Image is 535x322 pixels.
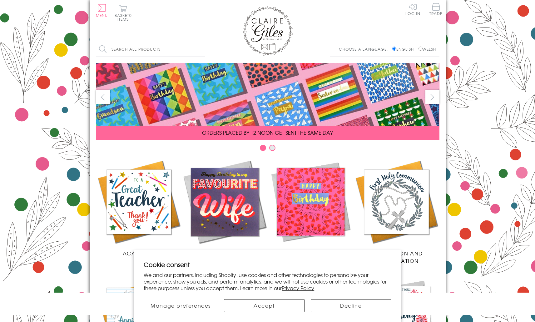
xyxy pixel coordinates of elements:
[260,145,266,151] button: Carousel Page 1 (Current Slide)
[311,299,391,312] button: Decline
[96,144,439,154] div: Carousel Pagination
[429,3,443,17] a: Trade
[96,159,182,257] a: Academic
[224,299,305,312] button: Accept
[96,42,205,56] input: Search all products
[151,302,211,309] span: Manage preferences
[282,284,314,292] a: Privacy Policy
[117,13,132,22] span: 0 items
[96,4,108,17] button: Menu
[204,249,245,257] span: New Releases
[182,159,268,257] a: New Releases
[144,260,391,269] h2: Cookie consent
[425,90,439,104] button: next
[115,5,132,21] button: Basket0 items
[144,272,391,291] p: We and our partners, including Shopify, use cookies and other technologies to personalize your ex...
[96,90,110,104] button: prev
[419,47,423,51] input: Welsh
[392,46,417,52] label: English
[429,3,443,15] span: Trade
[268,159,354,257] a: Birthdays
[269,145,275,151] button: Carousel Page 2
[96,13,108,18] span: Menu
[339,46,391,52] p: Choose a language:
[243,6,293,56] img: Claire Giles Greetings Cards
[405,3,420,15] a: Log In
[144,299,218,312] button: Manage preferences
[295,249,325,257] span: Birthdays
[392,47,396,51] input: English
[419,46,436,52] label: Welsh
[370,249,423,264] span: Communion and Confirmation
[202,129,333,136] span: ORDERS PLACED BY 12 NOON GET SENT THE SAME DAY
[354,159,439,264] a: Communion and Confirmation
[199,42,205,56] input: Search
[123,249,155,257] span: Academic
